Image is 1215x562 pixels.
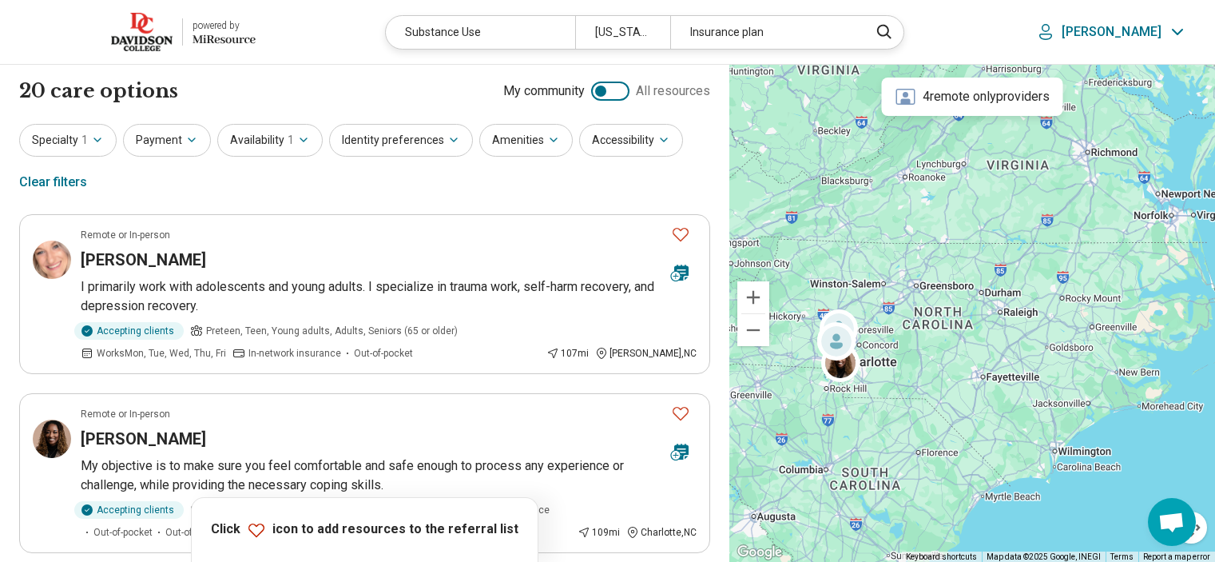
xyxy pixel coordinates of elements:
button: Favorite [665,218,697,251]
div: 4 remote only providers [881,78,1062,116]
span: 1 [81,132,88,149]
div: Insurance plan [670,16,860,49]
button: Identity preferences [329,124,473,157]
p: Remote or In-person [81,407,170,421]
div: Open chat [1148,498,1196,546]
p: I primarily work with adolescents and young adults. I specialize in trauma work, self-harm recove... [81,277,697,316]
span: In-network insurance [248,346,341,361]
a: Davidson Collegepowered by [26,13,256,51]
button: Favorite [665,397,697,430]
div: Substance Use [386,16,575,49]
div: [US_STATE] [575,16,670,49]
a: Terms (opens in new tab) [1110,552,1134,561]
button: Amenities [479,124,573,157]
button: Accessibility [579,124,683,157]
button: Zoom out [737,314,769,346]
img: Davidson College [111,13,173,51]
button: Zoom in [737,281,769,313]
p: My objective is to make sure you feel comfortable and safe enough to process any experience or ch... [81,456,697,495]
div: Charlotte , NC [626,525,697,540]
button: Payment [123,124,211,157]
div: powered by [193,18,256,33]
h1: 20 care options [19,78,178,105]
span: 1 [288,132,294,149]
span: Out-of-network insurance [165,525,277,540]
p: Click icon to add resources to the referral list [211,520,518,540]
span: Preteen, Teen, Young adults, Adults, Seniors (65 or older) [206,324,458,338]
div: Clear filters [19,163,87,201]
a: Report a map error [1143,552,1210,561]
span: All resources [636,82,710,101]
span: Out-of-pocket [354,346,413,361]
div: [PERSON_NAME] , NC [595,346,697,361]
div: 109 mi [578,525,620,540]
span: Out-of-pocket [93,525,153,540]
h3: [PERSON_NAME] [81,428,206,450]
p: Remote or In-person [81,228,170,242]
span: My community [503,82,585,101]
span: Map data ©2025 Google, INEGI [987,552,1101,561]
div: 107 mi [546,346,589,361]
button: Specialty1 [19,124,117,157]
p: [PERSON_NAME] [1062,24,1161,40]
h3: [PERSON_NAME] [81,249,206,271]
div: Accepting clients [74,322,184,340]
span: Works Mon, Tue, Wed, Thu, Fri [97,346,226,361]
div: Accepting clients [74,501,184,519]
button: Availability1 [217,124,323,157]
